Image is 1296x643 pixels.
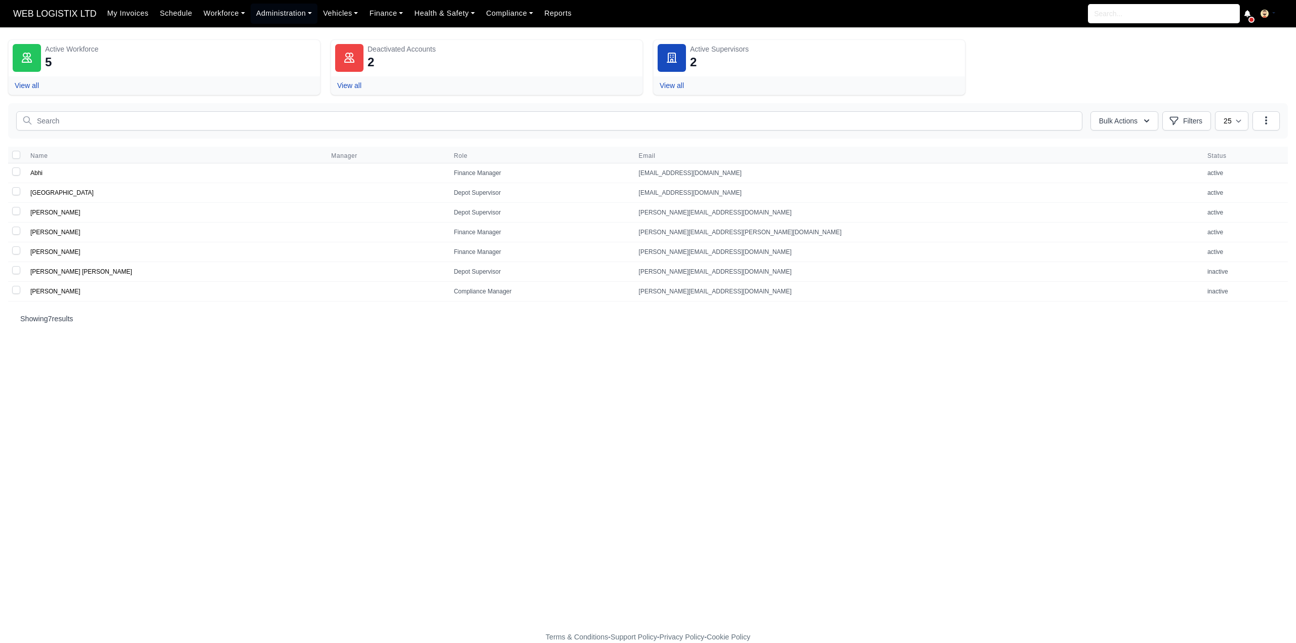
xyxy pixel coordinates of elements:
[20,314,1276,324] p: Showing results
[611,633,657,641] a: Support Policy
[454,152,467,160] span: Role
[660,81,684,90] a: View all
[30,268,132,275] a: [PERSON_NAME] [PERSON_NAME]
[30,229,80,236] a: [PERSON_NAME]
[639,152,1195,160] span: Email
[448,282,632,302] td: Compliance Manager
[1201,183,1288,203] td: active
[1201,163,1288,183] td: active
[633,203,1201,223] td: [PERSON_NAME][EMAIL_ADDRESS][DOMAIN_NAME]
[633,282,1201,302] td: [PERSON_NAME][EMAIL_ADDRESS][DOMAIN_NAME]
[1201,282,1288,302] td: inactive
[337,81,361,90] a: View all
[251,4,317,23] a: Administration
[633,262,1201,282] td: [PERSON_NAME][EMAIL_ADDRESS][DOMAIN_NAME]
[8,4,102,24] a: WEB LOGISTIX LTD
[690,44,961,54] div: Active Supervisors
[448,163,632,183] td: Finance Manager
[198,4,251,23] a: Workforce
[1207,152,1282,160] span: Status
[30,288,80,295] a: [PERSON_NAME]
[448,242,632,262] td: Finance Manager
[45,44,316,54] div: Active Workforce
[102,4,154,23] a: My Invoices
[48,315,52,323] span: 7
[331,152,366,160] button: Manager
[1201,223,1288,242] td: active
[707,633,750,641] a: Cookie Policy
[1090,111,1158,131] button: Bulk Actions
[30,152,56,160] button: Name
[448,262,632,282] td: Depot Supervisor
[448,183,632,203] td: Depot Supervisor
[1162,111,1211,131] button: Filters
[30,189,94,196] a: [GEOGRAPHIC_DATA]
[1201,242,1288,262] td: active
[633,223,1201,242] td: [PERSON_NAME][EMAIL_ADDRESS][PERSON_NAME][DOMAIN_NAME]
[633,183,1201,203] td: [EMAIL_ADDRESS][DOMAIN_NAME]
[359,631,937,643] div: - - -
[368,54,374,70] div: 2
[660,633,705,641] a: Privacy Policy
[1088,4,1240,23] input: Search...
[30,152,48,160] span: Name
[364,4,409,23] a: Finance
[546,633,608,641] a: Terms & Conditions
[1201,203,1288,223] td: active
[409,4,480,23] a: Health & Safety
[331,152,357,160] span: Manager
[539,4,577,23] a: Reports
[454,152,475,160] button: Role
[16,111,1082,131] input: Search
[15,81,39,90] a: View all
[368,44,638,54] div: Deactivated Accounts
[480,4,539,23] a: Compliance
[30,169,43,177] a: Abhi
[30,248,80,255] a: [PERSON_NAME]
[633,242,1201,262] td: [PERSON_NAME][EMAIL_ADDRESS][DOMAIN_NAME]
[448,203,632,223] td: Depot Supervisor
[30,209,80,216] a: [PERSON_NAME]
[1201,262,1288,282] td: inactive
[317,4,364,23] a: Vehicles
[633,163,1201,183] td: [EMAIL_ADDRESS][DOMAIN_NAME]
[154,4,198,23] a: Schedule
[45,54,52,70] div: 5
[690,54,697,70] div: 2
[448,223,632,242] td: Finance Manager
